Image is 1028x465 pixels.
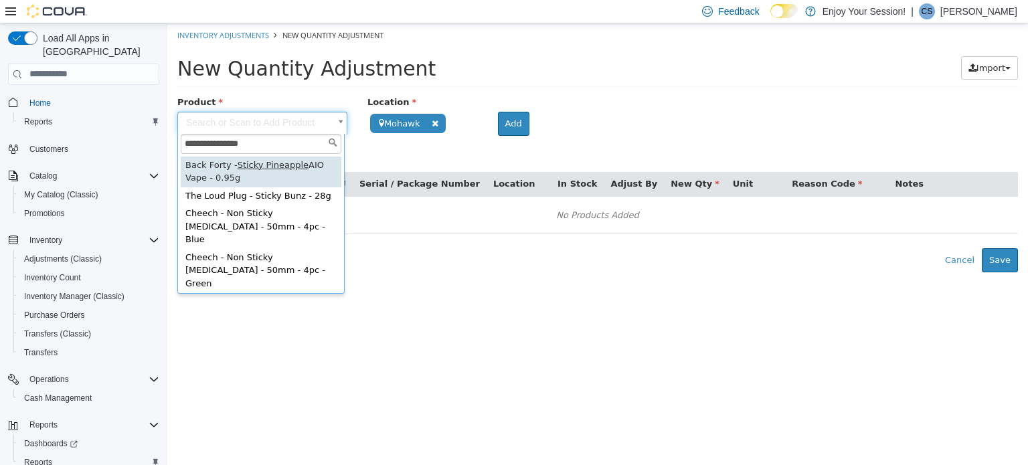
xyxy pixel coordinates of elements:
span: Customers [29,144,68,155]
a: Adjustments (Classic) [19,251,107,267]
button: Inventory Count [13,268,165,287]
a: Transfers (Classic) [19,326,96,342]
button: Home [3,93,165,112]
button: Inventory Manager (Classic) [13,287,165,306]
a: Inventory Count [19,270,86,286]
button: Promotions [13,204,165,223]
button: Inventory [3,231,165,250]
span: Transfers (Classic) [24,329,91,339]
button: Reports [13,112,165,131]
div: Back Forty - AIO Vape - 0.95g [13,133,174,164]
a: Home [24,95,56,111]
button: Catalog [24,168,62,184]
span: Promotions [24,208,65,219]
button: Operations [24,371,74,387]
p: [PERSON_NAME] [940,3,1017,19]
p: | [911,3,914,19]
div: Cheech - Non Sticky [MEDICAL_DATA] - 50mm - 4pc - Blue [13,181,174,225]
span: Catalog [24,168,159,184]
span: Reports [19,114,159,130]
button: Cash Management [13,389,165,407]
span: Promotions [19,205,159,221]
button: Catalog [3,167,165,185]
span: Transfers (Classic) [19,326,159,342]
div: The Loud Plug - Sticky Bunz - 28g [13,164,174,182]
a: My Catalog (Classic) [19,187,104,203]
span: Customers [24,141,159,157]
span: Adjustments (Classic) [24,254,102,264]
span: Transfers [24,347,58,358]
a: Dashboards [19,436,83,452]
button: My Catalog (Classic) [13,185,165,204]
button: Inventory [24,232,68,248]
div: Ciara Smith [919,3,935,19]
a: Dashboards [13,434,165,453]
button: Reports [3,415,165,434]
span: Inventory Count [19,270,159,286]
span: Feedback [718,5,759,18]
span: Dashboards [19,436,159,452]
a: Promotions [19,205,70,221]
button: Reports [24,417,63,433]
a: Reports [19,114,58,130]
a: Inventory Manager (Classic) [19,288,130,304]
img: Cova [27,5,87,18]
p: Enjoy Your Session! [823,3,906,19]
span: Inventory [24,232,159,248]
span: Cash Management [19,390,159,406]
span: Adjustments (Classic) [19,251,159,267]
span: Reports [24,116,52,127]
a: Transfers [19,345,63,361]
span: Inventory Manager (Classic) [24,291,124,302]
button: Customers [3,139,165,159]
span: Reports [29,420,58,430]
span: Inventory Manager (Classic) [19,288,159,304]
span: Inventory Count [24,272,81,283]
button: Transfers (Classic) [13,324,165,343]
input: Dark Mode [770,4,798,18]
span: Dashboards [24,438,78,449]
a: Purchase Orders [19,307,90,323]
span: Purchase Orders [19,307,159,323]
a: Cash Management [19,390,97,406]
a: Customers [24,141,74,157]
span: Catalog [29,171,57,181]
div: Cheech - Non Sticky [MEDICAL_DATA] - 50mm - 4pc - Green [13,225,174,270]
span: Sticky Pineapple [70,136,141,147]
span: Inventory [29,235,62,246]
span: Reports [24,417,159,433]
span: Load All Apps in [GEOGRAPHIC_DATA] [37,31,159,58]
span: Operations [29,374,69,385]
span: My Catalog (Classic) [19,187,159,203]
button: Operations [3,370,165,389]
span: Dark Mode [770,18,771,19]
span: Home [24,94,159,111]
span: My Catalog (Classic) [24,189,98,200]
span: CS [922,3,933,19]
span: Operations [24,371,159,387]
button: Adjustments (Classic) [13,250,165,268]
span: Purchase Orders [24,310,85,320]
span: Home [29,98,51,108]
button: Transfers [13,343,165,362]
button: Purchase Orders [13,306,165,324]
span: Cash Management [24,393,92,403]
span: Transfers [19,345,159,361]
